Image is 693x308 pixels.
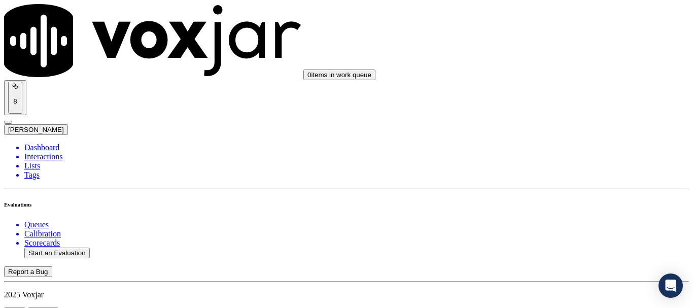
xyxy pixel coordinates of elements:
a: Tags [24,170,689,180]
a: Queues [24,220,689,229]
a: Lists [24,161,689,170]
p: 8 [12,97,18,105]
div: Open Intercom Messenger [659,273,683,298]
h6: Evaluations [4,201,689,208]
p: 2025 Voxjar [4,290,689,299]
span: [PERSON_NAME] [8,126,64,133]
img: voxjar logo [4,4,301,77]
button: Start an Evaluation [24,248,90,258]
a: Dashboard [24,143,689,152]
button: 8 [8,82,22,114]
a: Scorecards [24,238,689,248]
button: 0items in work queue [303,70,375,80]
button: [PERSON_NAME] [4,124,68,135]
button: Report a Bug [4,266,52,277]
a: Calibration [24,229,689,238]
a: Interactions [24,152,689,161]
button: 8 [4,80,26,115]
